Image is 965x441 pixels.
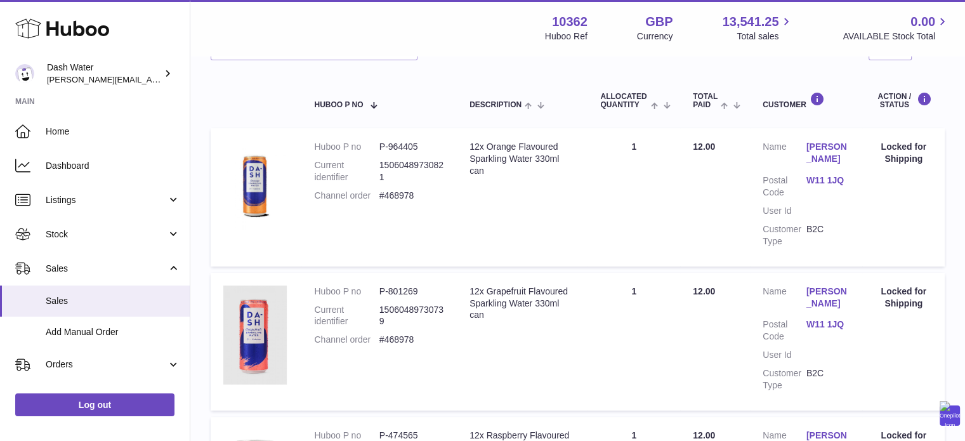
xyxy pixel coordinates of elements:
strong: GBP [645,13,673,30]
span: [PERSON_NAME][EMAIL_ADDRESS][DOMAIN_NAME] [47,74,254,84]
dt: Current identifier [314,159,379,183]
dt: Postal Code [763,319,806,343]
dd: #468978 [379,334,444,346]
div: Huboo Ref [545,30,588,43]
div: Action / Status [875,92,932,109]
span: 12.00 [693,430,715,440]
strong: 10362 [552,13,588,30]
dd: B2C [806,367,850,392]
span: Home [46,126,180,138]
dt: Channel order [314,334,379,346]
dt: Name [763,286,806,313]
dt: Current identifier [314,304,379,328]
div: 12x Orange Flavoured Sparkling Water 330ml can [469,141,575,177]
dd: P-801269 [379,286,444,298]
dd: 15060489730739 [379,304,444,328]
span: Add Manual Order [46,326,180,338]
div: 12x Grapefruit Flavoured Sparkling Water 330ml can [469,286,575,322]
td: 1 [588,128,680,266]
img: james@dash-water.com [15,64,34,83]
dd: 15060489730821 [379,159,444,183]
dt: Channel order [314,190,379,202]
dt: User Id [763,205,806,217]
span: Dashboard [46,160,180,172]
span: Orders [46,359,167,371]
dt: Name [763,141,806,168]
span: 12.00 [693,286,715,296]
div: Locked for Shipping [875,286,932,310]
span: Total paid [693,93,718,109]
dt: Huboo P no [314,141,379,153]
a: 0.00 AVAILABLE Stock Total [843,13,950,43]
div: Dash Water [47,62,161,86]
img: 103621724231664.png [223,141,287,229]
span: Sales [46,295,180,307]
dd: #468978 [379,190,444,202]
span: Listings [46,194,167,206]
a: [PERSON_NAME] [806,141,850,165]
span: 12.00 [693,142,715,152]
a: W11 1JQ [806,174,850,187]
dt: Customer Type [763,223,806,247]
div: Locked for Shipping [875,141,932,165]
span: Huboo P no [314,101,363,109]
span: Total sales [737,30,793,43]
img: 103621724231836.png [223,286,287,385]
span: 0.00 [910,13,935,30]
span: Sales [46,263,167,275]
dd: P-964405 [379,141,444,153]
dt: Postal Code [763,174,806,199]
td: 1 [588,273,680,411]
span: Stock [46,228,167,240]
div: Currency [637,30,673,43]
a: Log out [15,393,174,416]
a: 13,541.25 Total sales [722,13,793,43]
a: W11 1JQ [806,319,850,331]
a: [PERSON_NAME] [806,286,850,310]
span: AVAILABLE Stock Total [843,30,950,43]
dt: Huboo P no [314,286,379,298]
dt: Customer Type [763,367,806,392]
span: ALLOCATED Quantity [600,93,647,109]
span: Description [469,101,522,109]
dd: B2C [806,223,850,247]
dt: User Id [763,349,806,361]
div: Customer [763,92,850,109]
span: 13,541.25 [722,13,778,30]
